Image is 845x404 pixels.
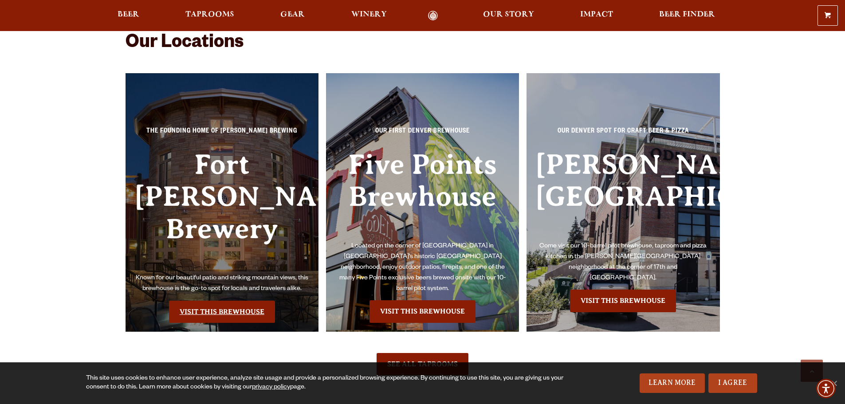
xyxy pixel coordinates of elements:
[134,149,310,273] h3: Fort [PERSON_NAME] Brewery
[335,149,511,241] h3: Five Points Brewhouse
[535,126,711,142] p: Our Denver spot for craft beer & pizza
[335,126,511,142] p: Our First Denver Brewhouse
[816,379,836,398] div: Accessibility Menu
[335,241,511,294] p: Located on the corner of [GEOGRAPHIC_DATA] in [GEOGRAPHIC_DATA]’s historic [GEOGRAPHIC_DATA] neig...
[535,149,711,241] h3: [PERSON_NAME][GEOGRAPHIC_DATA]
[708,373,757,393] a: I Agree
[570,290,676,312] a: Visit the Sloan’s Lake Brewhouse
[377,353,468,375] a: See All Taprooms
[280,11,305,18] span: Gear
[580,11,613,18] span: Impact
[180,11,240,21] a: Taprooms
[535,241,711,284] p: Come visit our 10-barrel pilot brewhouse, taproom and pizza kitchen in the [PERSON_NAME][GEOGRAPH...
[134,273,310,294] p: Known for our beautiful patio and striking mountain views, this brewhouse is the go-to spot for l...
[275,11,310,21] a: Gear
[86,374,566,392] div: This site uses cookies to enhance user experience, analyze site usage and provide a personalized ...
[659,11,715,18] span: Beer Finder
[801,360,823,382] a: Scroll to top
[112,11,145,21] a: Beer
[574,11,619,21] a: Impact
[640,373,705,393] a: Learn More
[118,11,139,18] span: Beer
[483,11,534,18] span: Our Story
[169,301,275,323] a: Visit the Fort Collin's Brewery & Taproom
[185,11,234,18] span: Taprooms
[369,300,476,322] a: Visit the Five Points Brewhouse
[252,384,290,391] a: privacy policy
[477,11,540,21] a: Our Story
[126,33,720,55] h2: Our Locations
[346,11,393,21] a: Winery
[417,11,450,21] a: Odell Home
[134,126,310,142] p: The Founding Home of [PERSON_NAME] Brewing
[653,11,721,21] a: Beer Finder
[351,11,387,18] span: Winery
